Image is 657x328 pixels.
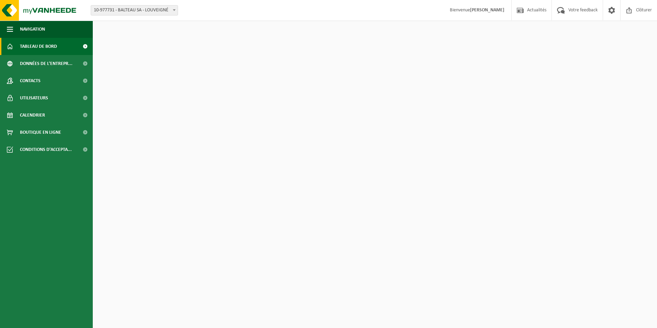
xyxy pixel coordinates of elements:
[20,89,48,107] span: Utilisateurs
[20,38,57,55] span: Tableau de bord
[20,55,73,72] span: Données de l'entrepr...
[20,72,41,89] span: Contacts
[470,8,504,13] strong: [PERSON_NAME]
[20,107,45,124] span: Calendrier
[20,124,61,141] span: Boutique en ligne
[91,6,178,15] span: 10-977731 - BALTEAU SA - LOUVEIGNÉ
[20,141,72,158] span: Conditions d'accepta...
[20,21,45,38] span: Navigation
